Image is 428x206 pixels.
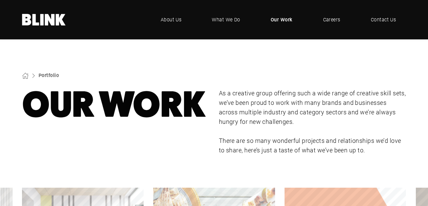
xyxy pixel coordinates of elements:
span: What We Do [212,16,240,23]
h1: Our Work [22,89,209,120]
a: What We Do [202,10,250,30]
a: About Us [151,10,192,30]
a: Home [22,14,66,25]
span: About Us [161,16,182,23]
span: Our Work [271,16,293,23]
span: Contact Us [371,16,396,23]
p: There are so many wonderful projects and relationships we’d love to share, here’s just a taste of... [219,136,406,155]
a: Careers [313,10,350,30]
span: Careers [323,16,340,23]
a: Our Work [261,10,303,30]
a: Contact Us [361,10,406,30]
a: Portfolio [39,72,59,78]
p: As a creative group offering such a wide range of creative skill sets, we’ve been proud to work w... [219,89,406,127]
